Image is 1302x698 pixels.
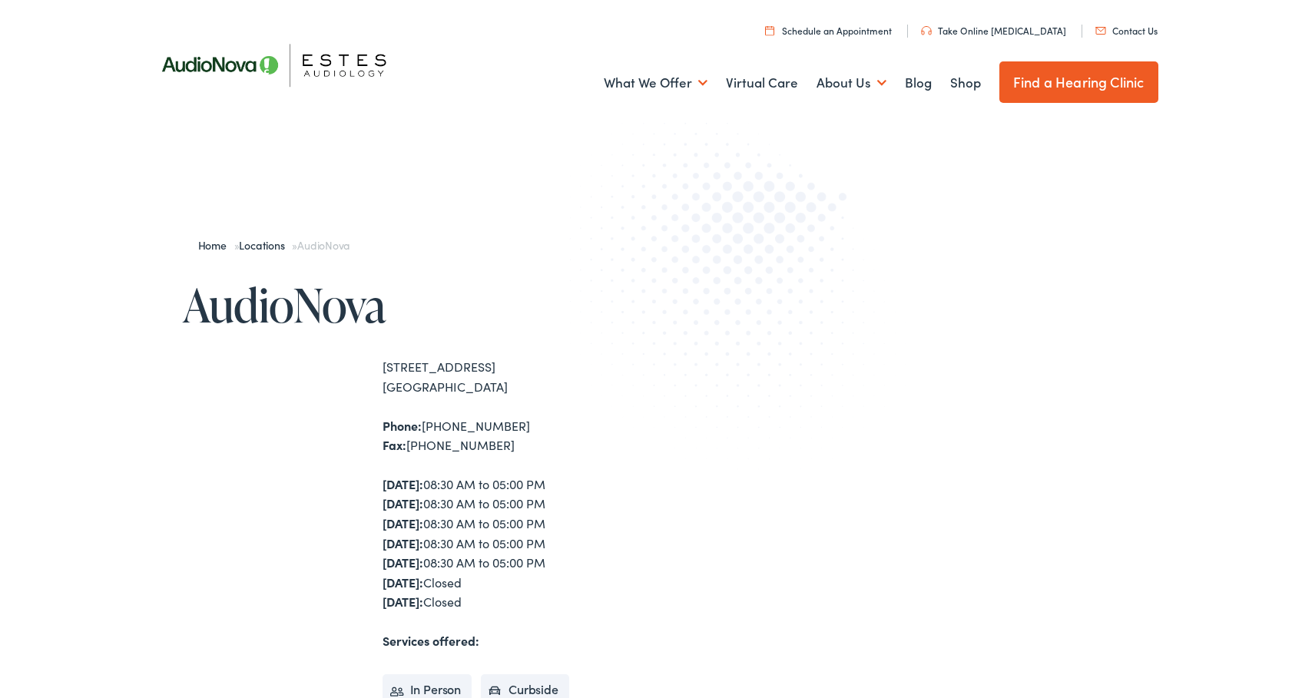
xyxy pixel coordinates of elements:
[765,24,892,37] a: Schedule an Appointment
[239,237,292,253] a: Locations
[765,25,774,35] img: utility icon
[383,593,423,610] strong: [DATE]:
[921,24,1066,37] a: Take Online [MEDICAL_DATA]
[383,534,423,551] strong: [DATE]:
[383,357,651,396] div: [STREET_ADDRESS] [GEOGRAPHIC_DATA]
[817,55,886,111] a: About Us
[999,61,1158,103] a: Find a Hearing Clinic
[183,280,651,330] h1: AudioNova
[604,55,707,111] a: What We Offer
[950,55,981,111] a: Shop
[1095,24,1158,37] a: Contact Us
[383,495,423,511] strong: [DATE]:
[383,554,423,571] strong: [DATE]:
[383,632,479,649] strong: Services offered:
[198,237,234,253] a: Home
[921,26,932,35] img: utility icon
[383,416,651,455] div: [PHONE_NUMBER] [PHONE_NUMBER]
[383,475,423,492] strong: [DATE]:
[383,417,422,434] strong: Phone:
[383,574,423,590] strong: [DATE]:
[198,237,350,253] span: » »
[905,55,932,111] a: Blog
[383,475,651,612] div: 08:30 AM to 05:00 PM 08:30 AM to 05:00 PM 08:30 AM to 05:00 PM 08:30 AM to 05:00 PM 08:30 AM to 0...
[383,514,423,531] strong: [DATE]:
[383,436,406,453] strong: Fax:
[726,55,798,111] a: Virtual Care
[297,237,350,253] span: AudioNova
[1095,27,1106,35] img: utility icon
